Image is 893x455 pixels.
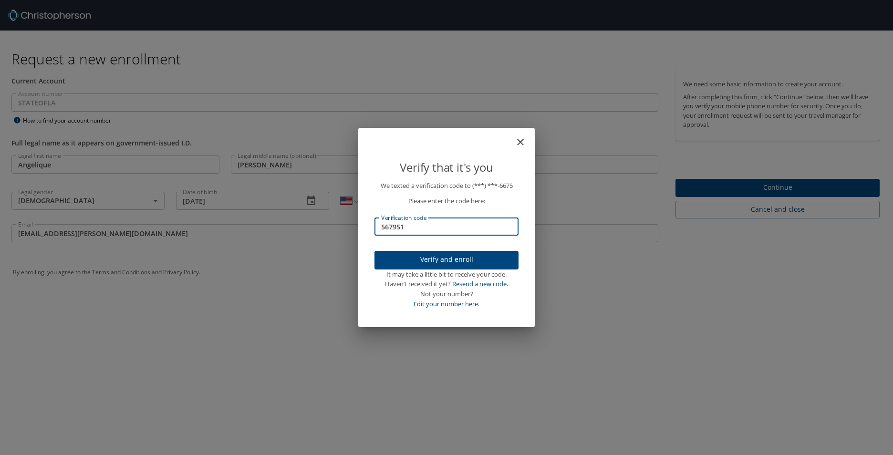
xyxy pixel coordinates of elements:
span: Verify and enroll [382,254,511,266]
button: close [519,132,531,143]
div: Haven’t received it yet? [374,279,519,289]
a: Resend a new code. [452,279,508,288]
div: It may take a little bit to receive your code. [374,269,519,279]
p: Please enter the code here: [374,196,519,206]
p: Verify that it's you [374,158,519,176]
div: Not your number? [374,289,519,299]
button: Verify and enroll [374,251,519,269]
p: We texted a verification code to (***) ***- 6675 [374,181,519,191]
a: Edit your number here. [414,300,479,308]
